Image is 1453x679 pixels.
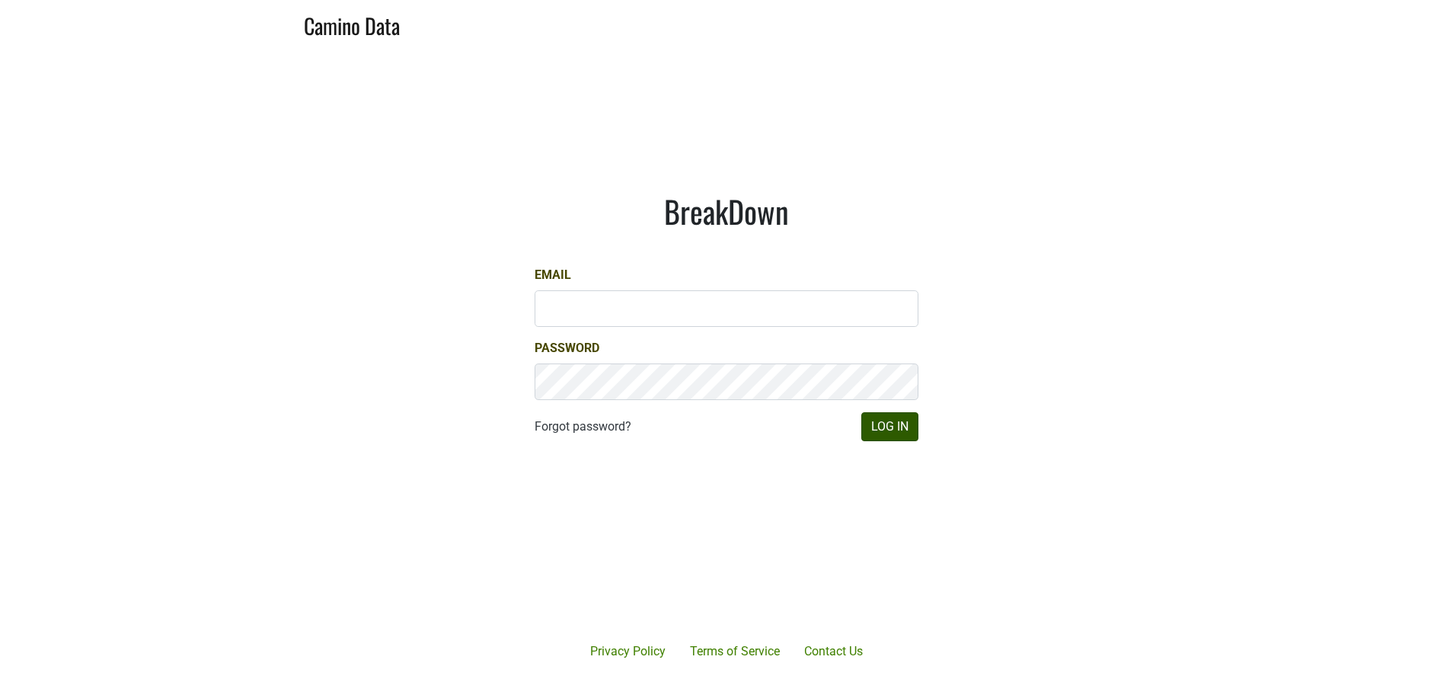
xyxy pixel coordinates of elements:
a: Terms of Service [678,636,792,667]
button: Log In [861,412,918,441]
label: Password [535,339,599,357]
label: Email [535,266,571,284]
h1: BreakDown [535,193,918,229]
a: Privacy Policy [578,636,678,667]
a: Forgot password? [535,418,631,436]
a: Camino Data [304,6,400,42]
a: Contact Us [792,636,875,667]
